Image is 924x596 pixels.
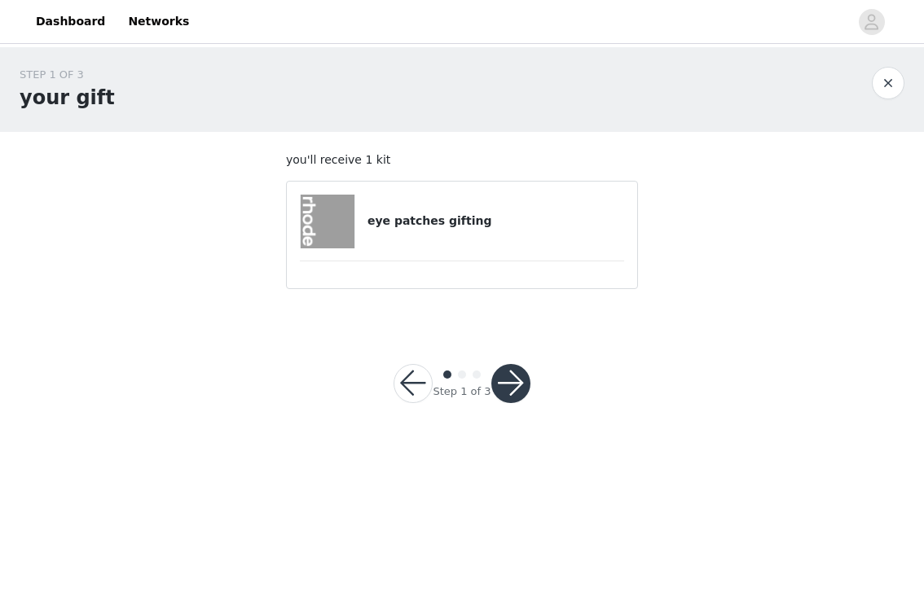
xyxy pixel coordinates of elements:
div: avatar [864,9,879,35]
img: eye patches gifting [301,195,354,248]
h1: your gift [20,83,115,112]
div: STEP 1 OF 3 [20,67,115,83]
p: you'll receive 1 kit [286,151,638,169]
a: Networks [118,3,199,40]
a: Dashboard [26,3,115,40]
h4: eye patches gifting [367,213,624,230]
div: Step 1 of 3 [433,383,491,400]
